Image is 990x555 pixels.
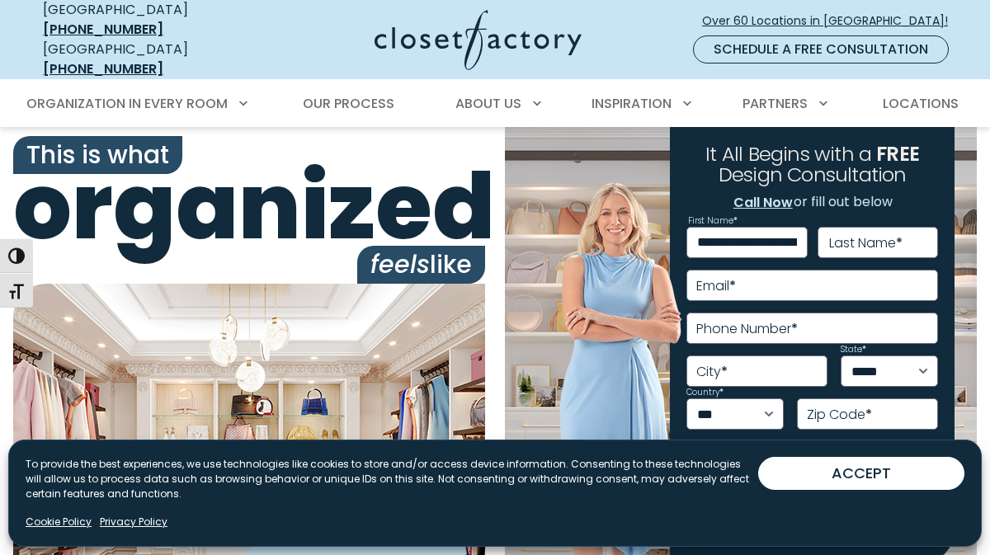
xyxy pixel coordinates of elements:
[688,217,738,225] label: First Name
[883,94,959,113] span: Locations
[733,192,794,214] a: Call Now
[43,59,163,78] a: [PHONE_NUMBER]
[696,280,736,293] label: Email
[26,515,92,529] a: Cookie Policy
[43,20,163,39] a: [PHONE_NUMBER]
[705,140,871,167] span: It All Begins with a
[370,247,430,282] i: feels
[26,94,228,113] span: Organization in Every Room
[375,10,582,70] img: Closet Factory Logo
[829,237,903,250] label: Last Name
[686,388,724,397] label: Country
[15,81,975,127] nav: Primary Menu
[455,94,521,113] span: About Us
[742,94,808,113] span: Partners
[26,457,758,501] p: To provide the best experiences, we use technologies like cookies to store and/or access device i...
[100,515,167,529] a: Privacy Policy
[696,322,798,336] label: Phone Number
[13,161,485,252] span: organized
[841,346,866,354] label: State
[758,457,964,490] button: ACCEPT
[357,246,485,284] span: like
[696,365,728,379] label: City
[733,192,893,214] p: or fill out below
[876,140,919,167] span: FREE
[701,7,962,35] a: Over 60 Locations in [GEOGRAPHIC_DATA]!
[693,35,949,63] a: Schedule a Free Consultation
[303,94,394,113] span: Our Process
[807,408,872,421] label: Zip Code
[592,94,672,113] span: Inspiration
[719,162,907,189] span: Design Consultation
[43,40,245,79] div: [GEOGRAPHIC_DATA]
[702,12,961,30] span: Over 60 Locations in [GEOGRAPHIC_DATA]!
[13,136,182,174] span: This is what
